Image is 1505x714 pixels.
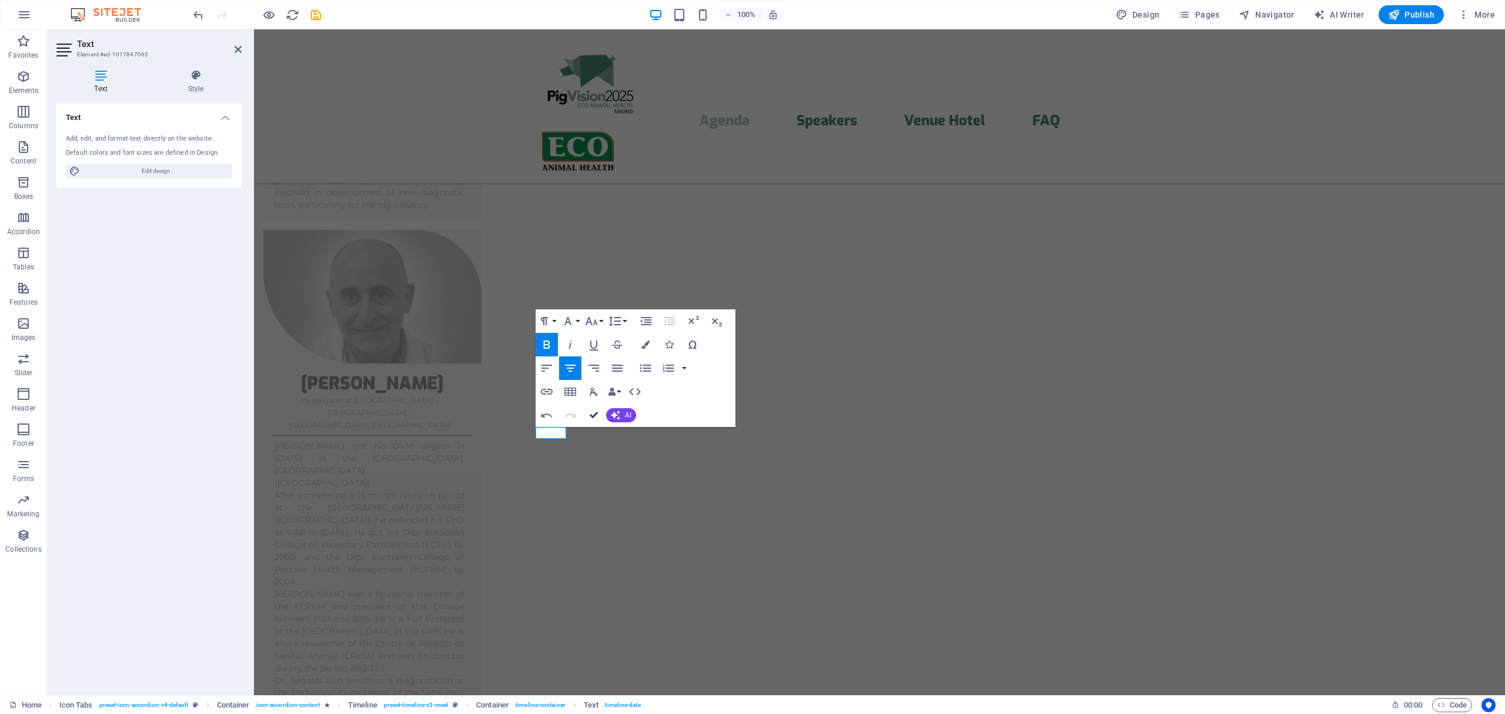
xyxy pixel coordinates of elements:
[634,356,657,380] button: Unordered List
[309,8,323,22] i: Save (Ctrl+S)
[12,333,36,342] p: Images
[191,8,205,22] button: undo
[15,368,33,378] p: Slider
[720,8,761,22] button: 100%
[285,8,299,22] button: reload
[68,8,156,22] img: Editor Logo
[658,333,680,356] button: Icons
[536,403,558,427] button: Undo (Ctrl+Z)
[476,698,509,712] span: Click to select. Double-click to edit
[680,356,689,380] button: Ordered List
[583,309,605,333] button: Font Size
[9,86,39,95] p: Elements
[657,356,680,380] button: Ordered List
[309,8,323,22] button: save
[9,121,38,131] p: Columns
[624,380,646,403] button: HTML
[325,702,330,708] i: Element contains an animation
[7,509,39,519] p: Marketing
[584,698,598,712] span: Click to select. Double-click to edit
[635,309,657,333] button: Increase Indent
[1392,698,1423,712] h6: Session time
[262,8,276,22] button: Click here to leave preview mode and continue editing
[681,333,704,356] button: Special Characters
[583,333,605,356] button: Underline (Ctrl+U)
[1178,9,1219,21] span: Pages
[606,408,636,422] button: AI
[66,134,232,144] div: Add, edit, and format text directly on the website.
[606,356,628,380] button: Align Justify
[625,412,631,419] span: AI
[83,164,229,178] span: Edit design
[1111,5,1165,24] button: Design
[1388,9,1434,21] span: Publish
[7,227,40,236] p: Accordion
[56,104,242,125] h4: Text
[59,698,93,712] span: Click to select. Double-click to edit
[59,698,641,712] nav: breadcrumb
[97,698,188,712] span: . preset-icon-accordion-v4-default
[705,309,728,333] button: Subscript
[1453,5,1500,24] button: More
[606,380,623,403] button: Data Bindings
[1116,9,1160,21] span: Design
[1239,9,1295,21] span: Navigator
[603,698,640,712] span: . timeline-date
[583,356,605,380] button: Align Right
[737,8,756,22] h6: 100%
[453,702,458,708] i: This element is a customizable preset
[14,192,34,201] p: Boxes
[1234,5,1299,24] button: Navigator
[1481,698,1496,712] button: Usercentrics
[1309,5,1369,24] button: AI Writer
[658,309,681,333] button: Decrease Indent
[77,49,218,60] h3: Element #ed-1017847065
[1173,5,1224,24] button: Pages
[12,403,35,413] p: Header
[583,380,605,403] button: Clear Formatting
[1432,698,1472,712] button: Code
[11,156,36,166] p: Content
[56,69,150,94] h4: Text
[150,69,242,94] h4: Style
[559,356,581,380] button: Align Center
[66,164,232,178] button: Edit design
[193,702,198,708] i: This element is a customizable preset
[559,403,581,427] button: Redo (Ctrl+Shift+Z)
[559,309,581,333] button: Font Family
[9,698,42,712] a: Click to cancel selection. Double-click to open Pages
[536,309,558,333] button: Paragraph Format
[255,698,320,712] span: . icon-accordion-content
[13,262,34,272] p: Tables
[536,333,558,356] button: Bold (Ctrl+B)
[9,298,38,307] p: Features
[1379,5,1444,24] button: Publish
[286,8,299,22] i: Reload page
[536,380,558,403] button: Insert Link
[634,333,657,356] button: Colors
[1437,698,1467,712] span: Code
[66,148,232,158] div: Default colors and font sizes are defined in Design.
[13,474,34,483] p: Forms
[348,698,377,712] span: Click to select. Double-click to edit
[5,545,41,554] p: Collections
[382,698,448,712] span: . preset-timeline-v3-meet
[606,333,628,356] button: Strikethrough
[768,9,778,20] i: On resize automatically adjust zoom level to fit chosen device.
[1412,700,1414,709] span: :
[514,698,566,712] span: . timeline-container
[8,51,38,60] p: Favorites
[217,698,250,712] span: Click to select. Double-click to edit
[583,403,605,427] button: Confirm (Ctrl+⏎)
[1111,5,1165,24] div: Design (Ctrl+Alt+Y)
[559,380,581,403] button: Insert Table
[77,39,242,49] h2: Text
[1458,9,1495,21] span: More
[682,309,704,333] button: Superscript
[559,333,581,356] button: Italic (Ctrl+I)
[13,439,34,448] p: Footer
[1404,698,1422,712] span: 00 00
[192,8,205,22] i: Undo: Duplicate elements (Ctrl+Z)
[606,309,628,333] button: Line Height
[536,356,558,380] button: Align Left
